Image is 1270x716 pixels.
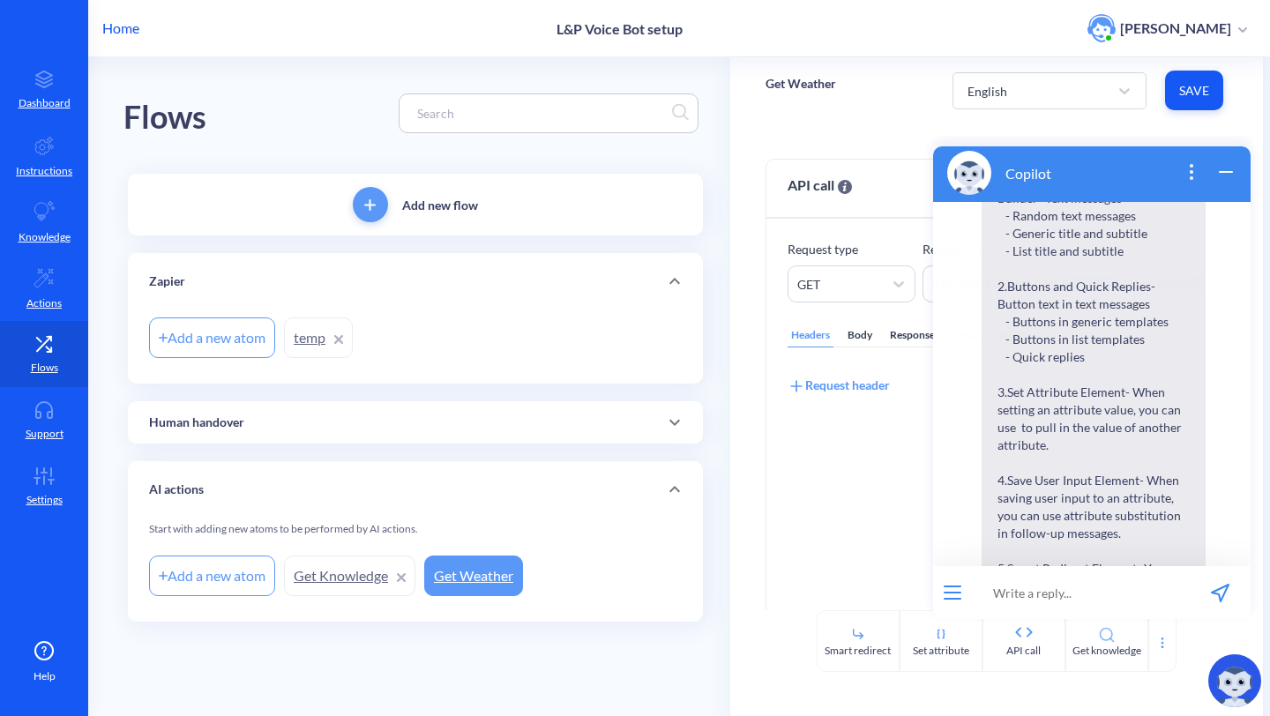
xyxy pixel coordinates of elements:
div: AI actions [128,461,703,518]
a: Get Weather [424,556,523,596]
div: Zapier [128,253,703,310]
p: Knowledge [19,229,71,245]
p: Flows [31,360,58,376]
button: send message [267,430,328,483]
p: Home [102,18,139,39]
span: Help [34,668,56,684]
div: Body [844,324,876,347]
button: open menu [21,450,39,464]
p: AI actions [149,481,204,499]
button: add [353,187,388,222]
div: Headers [788,324,833,347]
button: Save [1165,71,1223,110]
p: [PERSON_NAME] [1120,19,1231,38]
div: English [967,81,1007,100]
div: Add a new atom [149,556,275,596]
img: Copilot [25,15,69,59]
p: L&P Voice Bot setup [557,20,683,37]
button: user photo[PERSON_NAME] [1079,12,1256,44]
p: Request type [788,240,915,258]
p: Add new flow [402,196,478,214]
p: Settings [26,492,63,508]
img: copilot-icon.svg [1208,654,1261,707]
p: Human handover [149,414,244,432]
button: open popup [258,26,280,49]
div: Response [886,324,938,347]
input: Search [408,103,672,123]
div: Start with adding new atoms to be performed by AI actions. [149,521,682,551]
div: Flows [123,93,206,143]
div: Add a new atom [149,317,275,358]
p: Actions [26,295,62,311]
a: temp [284,317,353,358]
a: Get Knowledge [284,556,415,596]
div: Get knowledge [1072,643,1141,659]
div: Human handover [128,401,703,444]
p: Get Weather [766,75,836,93]
span: API call [788,175,852,196]
div: GET [797,275,820,294]
div: Smart redirect [825,643,891,659]
div: Set attribute [913,643,969,659]
p: Copilot [83,29,129,46]
p: Instructions [16,163,72,179]
div: API call [1006,643,1041,659]
input: Write a reply... [49,430,267,483]
div: Request header [788,376,890,395]
img: user photo [1087,14,1116,42]
p: Zapier [149,272,185,291]
span: Save [1179,82,1209,100]
button: wrap widget [293,26,314,49]
p: Support [26,426,63,442]
p: Dashboard [19,95,71,111]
